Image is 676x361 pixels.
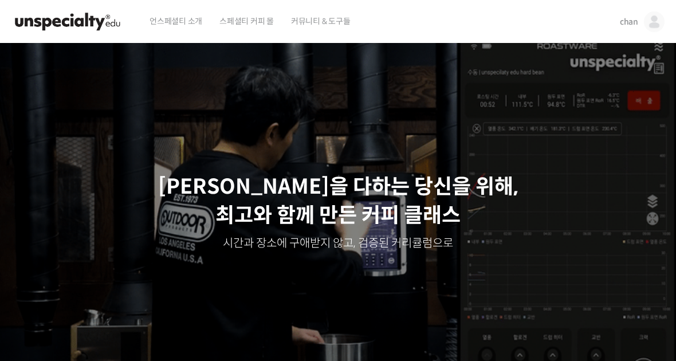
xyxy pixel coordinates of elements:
[11,172,665,230] p: [PERSON_NAME]을 다하는 당신을 위해, 최고와 함께 만든 커피 클래스
[11,236,665,252] p: 시간과 장소에 구애받지 않고, 검증된 커리큘럼으로
[620,17,638,27] span: chan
